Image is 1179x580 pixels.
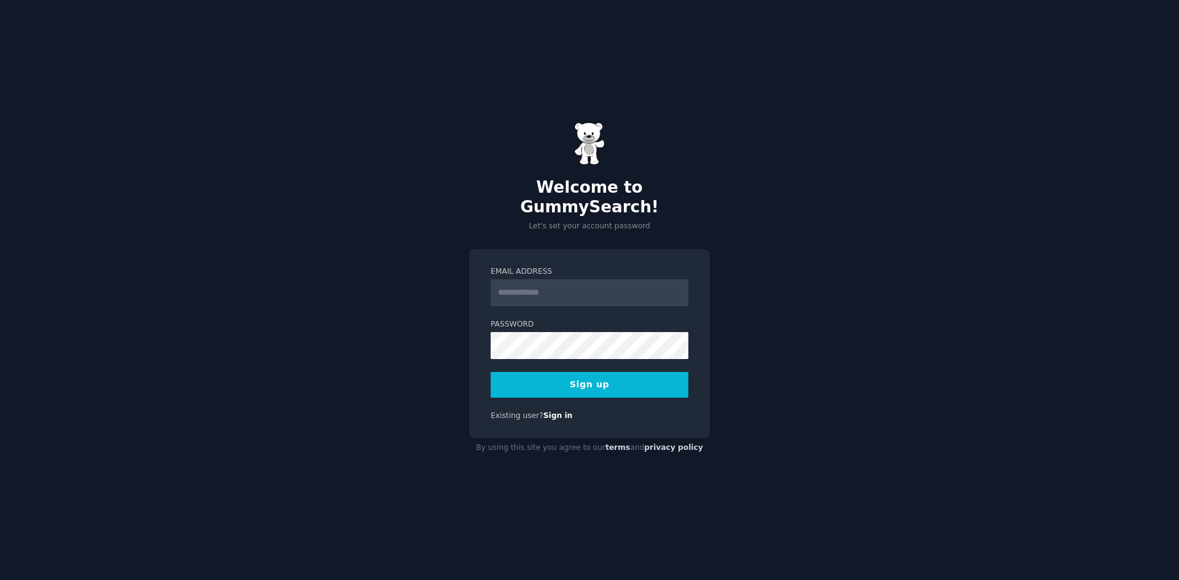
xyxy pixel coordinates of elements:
img: Gummy Bear [574,122,605,165]
button: Sign up [491,372,688,398]
a: privacy policy [644,443,703,452]
span: Existing user? [491,411,543,420]
a: Sign in [543,411,573,420]
div: By using this site you agree to our and [469,438,710,458]
a: terms [605,443,630,452]
label: Email Address [491,266,688,277]
label: Password [491,319,688,330]
h2: Welcome to GummySearch! [469,178,710,217]
p: Let's set your account password [469,221,710,232]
